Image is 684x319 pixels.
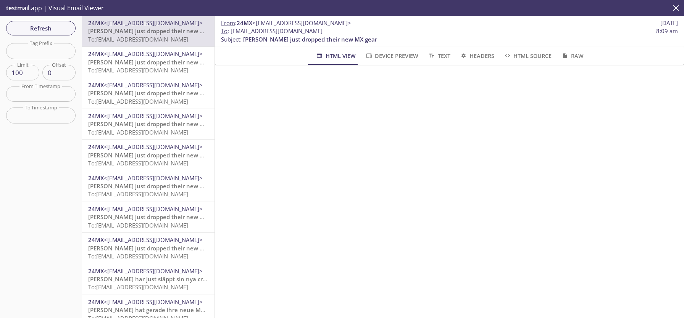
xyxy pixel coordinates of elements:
span: [PERSON_NAME] just dropped their new MX gear [243,35,377,43]
span: 24MX [88,174,104,182]
span: 24MX [88,205,104,213]
span: testmail [6,4,29,12]
span: Text [427,51,450,61]
span: 24MX [88,81,104,89]
div: 24MX<[EMAIL_ADDRESS][DOMAIN_NAME]>[PERSON_NAME] just dropped their new MX gearTo:[EMAIL_ADDRESS][... [82,233,215,263]
p: : [221,27,678,43]
span: [PERSON_NAME] just dropped their new MX gear [88,244,222,252]
span: To: [EMAIL_ADDRESS][DOMAIN_NAME] [88,283,188,291]
span: : [221,19,351,27]
span: <[EMAIL_ADDRESS][DOMAIN_NAME]> [104,267,203,275]
span: 24MX [88,50,104,58]
span: 24MX [88,236,104,244]
span: [PERSON_NAME] just dropped their new MX gear [88,213,222,221]
span: : [EMAIL_ADDRESS][DOMAIN_NAME] [221,27,323,35]
span: To: [EMAIL_ADDRESS][DOMAIN_NAME] [88,66,188,74]
span: [DATE] [660,19,678,27]
div: 24MX<[EMAIL_ADDRESS][DOMAIN_NAME]>[PERSON_NAME] just dropped their new MX gearTo:[EMAIL_ADDRESS][... [82,47,215,77]
span: To [221,27,227,35]
span: <[EMAIL_ADDRESS][DOMAIN_NAME]> [104,298,203,306]
span: HTML View [315,51,355,61]
span: <[EMAIL_ADDRESS][DOMAIN_NAME]> [104,205,203,213]
span: <[EMAIL_ADDRESS][DOMAIN_NAME]> [104,174,203,182]
span: [PERSON_NAME] har just släppt sin nya cross-utrustning [88,275,243,283]
span: [PERSON_NAME] just dropped their new MX gear [88,89,222,97]
div: 24MX<[EMAIL_ADDRESS][DOMAIN_NAME]>[PERSON_NAME] just dropped their new MX gearTo:[EMAIL_ADDRESS][... [82,202,215,232]
span: [PERSON_NAME] just dropped their new MX gear [88,27,222,35]
span: 24MX [88,143,104,151]
span: <[EMAIL_ADDRESS][DOMAIN_NAME]> [252,19,351,27]
span: 8:09 am [656,27,678,35]
div: 24MX<[EMAIL_ADDRESS][DOMAIN_NAME]>[PERSON_NAME] just dropped their new MX gearTo:[EMAIL_ADDRESS][... [82,171,215,202]
span: <[EMAIL_ADDRESS][DOMAIN_NAME]> [104,81,203,89]
span: From [221,19,235,27]
div: 24MX<[EMAIL_ADDRESS][DOMAIN_NAME]>[PERSON_NAME] har just släppt sin nya cross-utrustningTo:[EMAIL... [82,264,215,295]
span: 24MX [88,19,104,27]
span: 24MX [237,19,252,27]
span: [PERSON_NAME] hat gerade ihre neue Motocross-Ausrüstung herausgebracht. [88,306,305,314]
span: Subject [221,35,240,43]
span: To: [EMAIL_ADDRESS][DOMAIN_NAME] [88,221,188,229]
span: To: [EMAIL_ADDRESS][DOMAIN_NAME] [88,159,188,167]
span: [PERSON_NAME] just dropped their new MX gear [88,58,222,66]
span: Refresh [12,23,69,33]
span: <[EMAIL_ADDRESS][DOMAIN_NAME]> [104,143,203,151]
span: To: [EMAIL_ADDRESS][DOMAIN_NAME] [88,252,188,260]
span: Raw [561,51,583,61]
span: [PERSON_NAME] just dropped their new MX gear [88,151,222,159]
span: <[EMAIL_ADDRESS][DOMAIN_NAME]> [104,50,203,58]
span: To: [EMAIL_ADDRESS][DOMAIN_NAME] [88,35,188,43]
span: Headers [460,51,494,61]
span: <[EMAIL_ADDRESS][DOMAIN_NAME]> [104,19,203,27]
span: [PERSON_NAME] just dropped their new MX gear [88,182,222,190]
span: To: [EMAIL_ADDRESS][DOMAIN_NAME] [88,190,188,198]
span: <[EMAIL_ADDRESS][DOMAIN_NAME]> [104,112,203,120]
span: 24MX [88,267,104,275]
div: 24MX<[EMAIL_ADDRESS][DOMAIN_NAME]>[PERSON_NAME] just dropped their new MX gearTo:[EMAIL_ADDRESS][... [82,78,215,109]
span: To: [EMAIL_ADDRESS][DOMAIN_NAME] [88,128,188,136]
div: 24MX<[EMAIL_ADDRESS][DOMAIN_NAME]>[PERSON_NAME] just dropped their new MX gearTo:[EMAIL_ADDRESS][... [82,109,215,139]
button: Refresh [6,21,76,35]
div: 24MX<[EMAIL_ADDRESS][DOMAIN_NAME]>[PERSON_NAME] just dropped their new MX gearTo:[EMAIL_ADDRESS][... [82,16,215,46]
span: To: [EMAIL_ADDRESS][DOMAIN_NAME] [88,98,188,105]
span: 24MX [88,298,104,306]
span: HTML Source [503,51,552,61]
span: 24MX [88,112,104,120]
span: Device Preview [365,51,418,61]
span: [PERSON_NAME] just dropped their new MX gear [88,120,222,128]
div: 24MX<[EMAIL_ADDRESS][DOMAIN_NAME]>[PERSON_NAME] just dropped their new MX gearTo:[EMAIL_ADDRESS][... [82,140,215,170]
span: <[EMAIL_ADDRESS][DOMAIN_NAME]> [104,236,203,244]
